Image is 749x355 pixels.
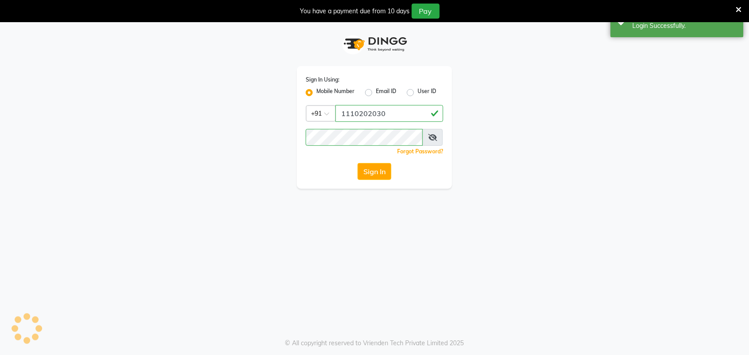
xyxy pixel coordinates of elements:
a: Forgot Password? [397,148,443,155]
div: You have a payment due from 10 days [300,7,410,16]
div: Login Successfully. [633,21,737,31]
input: Username [335,105,443,122]
input: Username [306,129,423,146]
label: Mobile Number [316,87,355,98]
button: Sign In [358,163,391,180]
label: Email ID [376,87,396,98]
label: Sign In Using: [306,76,339,84]
img: logo1.svg [339,31,410,57]
label: User ID [418,87,436,98]
button: Pay [412,4,440,19]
